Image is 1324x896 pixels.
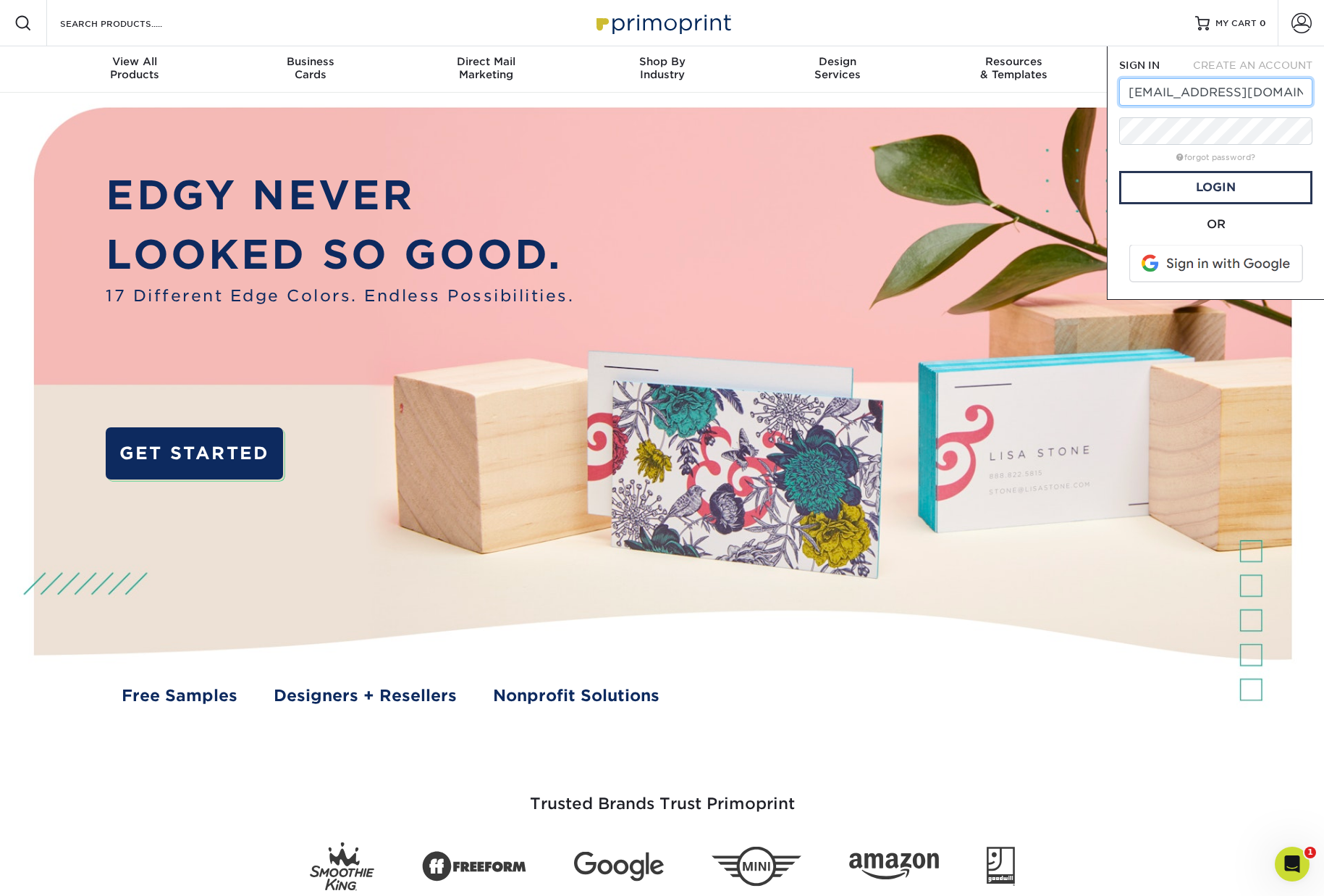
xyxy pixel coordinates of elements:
a: View AllProducts [47,46,223,93]
div: OR [1119,216,1312,233]
span: 0 [1260,18,1266,28]
a: Shop ByIndustry [574,46,750,93]
div: Services [750,55,926,81]
span: Shop By [574,55,750,68]
span: Design [750,55,926,68]
input: Email [1119,78,1312,106]
a: Login [1119,171,1312,204]
img: Goodwill [987,847,1015,886]
a: Contact& Support [1102,46,1278,93]
div: & Templates [926,55,1102,81]
span: Direct Mail [398,55,574,68]
img: Amazon [849,853,939,880]
span: 17 Different Edge Colors. Endless Possibilities. [106,284,574,308]
a: DesignServices [750,46,926,93]
a: GET STARTED [106,427,283,480]
div: Industry [574,55,750,81]
span: View All [47,55,223,68]
a: Resources& Templates [926,46,1102,93]
img: Freeform [422,843,526,889]
img: Smoothie King [310,842,374,891]
p: EDGY NEVER [106,165,574,225]
div: Products [47,55,223,81]
span: 1 [1304,847,1316,858]
span: Resources [926,55,1102,68]
img: Google [574,851,664,881]
iframe: Intercom live chat [1275,847,1310,882]
a: forgot password? [1176,153,1255,162]
div: Cards [222,55,398,81]
img: Mini [712,846,801,886]
h3: Trusted Brands Trust Primoprint [239,760,1086,831]
a: Direct MailMarketing [398,46,574,93]
span: Contact [1102,55,1278,68]
a: Free Samples [122,684,237,708]
img: Primoprint [590,7,735,38]
a: BusinessCards [222,46,398,93]
a: Designers + Resellers [274,684,457,708]
input: SEARCH PRODUCTS..... [59,14,200,32]
a: Nonprofit Solutions [493,684,659,708]
span: SIGN IN [1119,59,1160,71]
span: MY CART [1215,17,1257,30]
span: CREATE AN ACCOUNT [1193,59,1312,71]
span: Business [222,55,398,68]
div: Marketing [398,55,574,81]
p: LOOKED SO GOOD. [106,225,574,284]
div: & Support [1102,55,1278,81]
